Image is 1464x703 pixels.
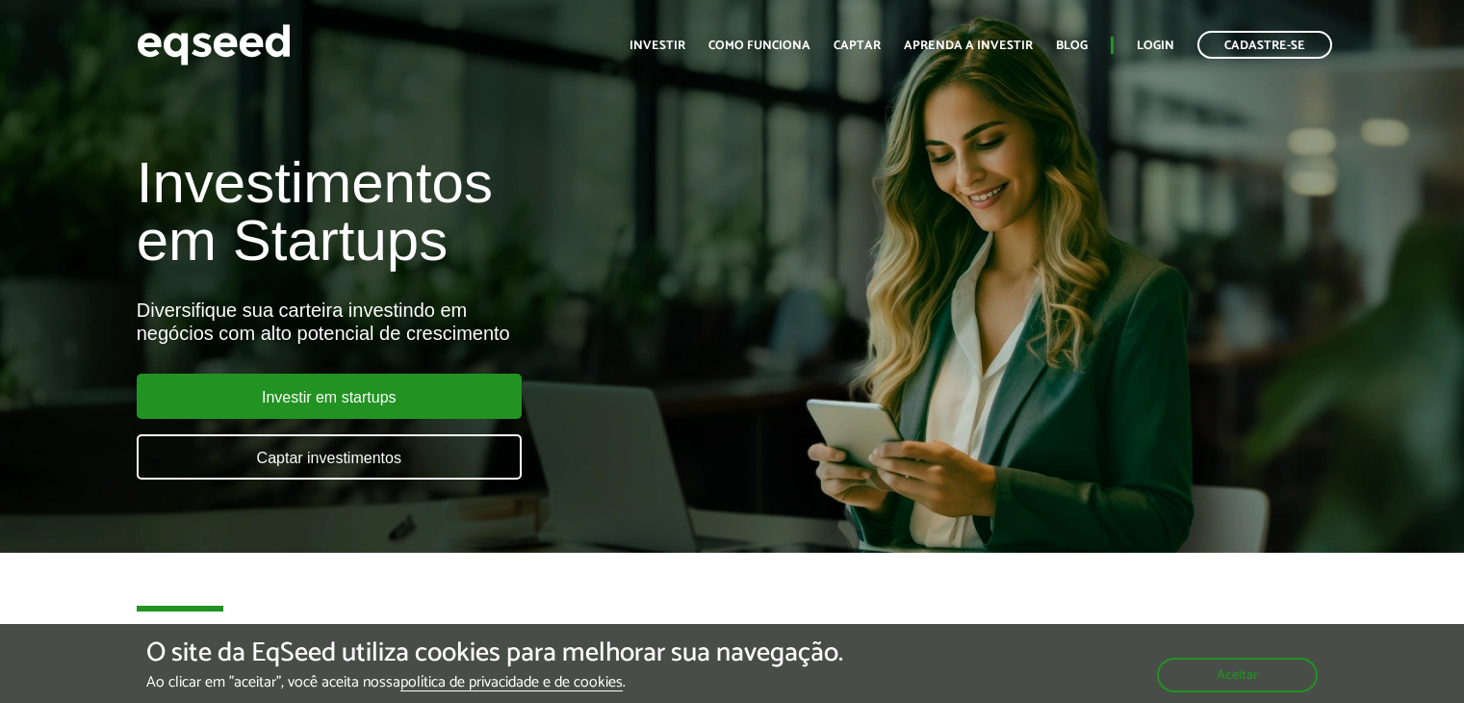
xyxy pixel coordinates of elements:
p: Ao clicar em "aceitar", você aceita nossa . [146,673,843,691]
a: Aprenda a investir [904,39,1033,52]
a: Investir [629,39,685,52]
a: Investir em startups [137,374,522,419]
button: Aceitar [1157,658,1318,692]
img: EqSeed [137,19,291,70]
a: Cadastre-se [1197,31,1332,59]
a: Captar [834,39,881,52]
h5: O site da EqSeed utiliza cookies para melhorar sua navegação. [146,638,843,668]
a: Como funciona [708,39,810,52]
div: Diversifique sua carteira investindo em negócios com alto potencial de crescimento [137,299,840,345]
h1: Investimentos em Startups [137,154,840,270]
a: política de privacidade e de cookies [400,675,623,691]
a: Captar investimentos [137,434,522,480]
a: Login [1137,39,1174,52]
a: Blog [1056,39,1088,52]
